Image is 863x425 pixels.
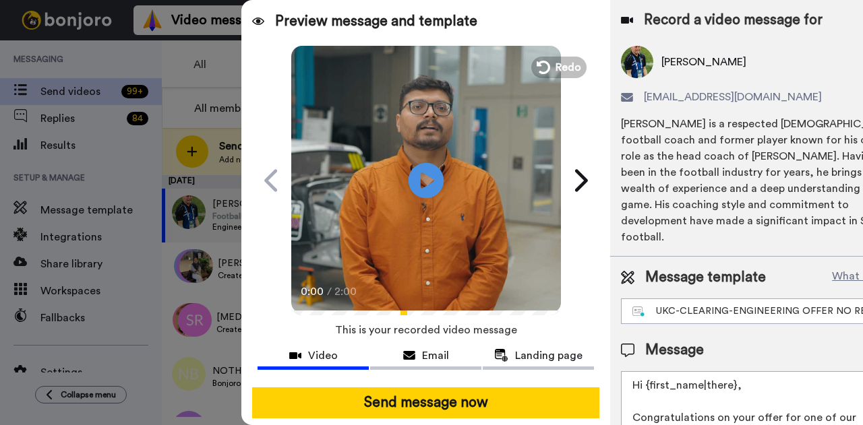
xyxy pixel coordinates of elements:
[644,89,822,105] span: [EMAIL_ADDRESS][DOMAIN_NAME]
[515,348,583,364] span: Landing page
[645,267,766,288] span: Message template
[334,284,358,300] span: 2:00
[422,348,449,364] span: Email
[645,340,704,360] span: Message
[308,348,338,364] span: Video
[327,284,332,300] span: /
[301,284,324,300] span: 0:00
[252,387,599,418] button: Send message now
[335,315,517,345] span: This is your recorded video message
[632,306,645,317] img: nextgen-template.svg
